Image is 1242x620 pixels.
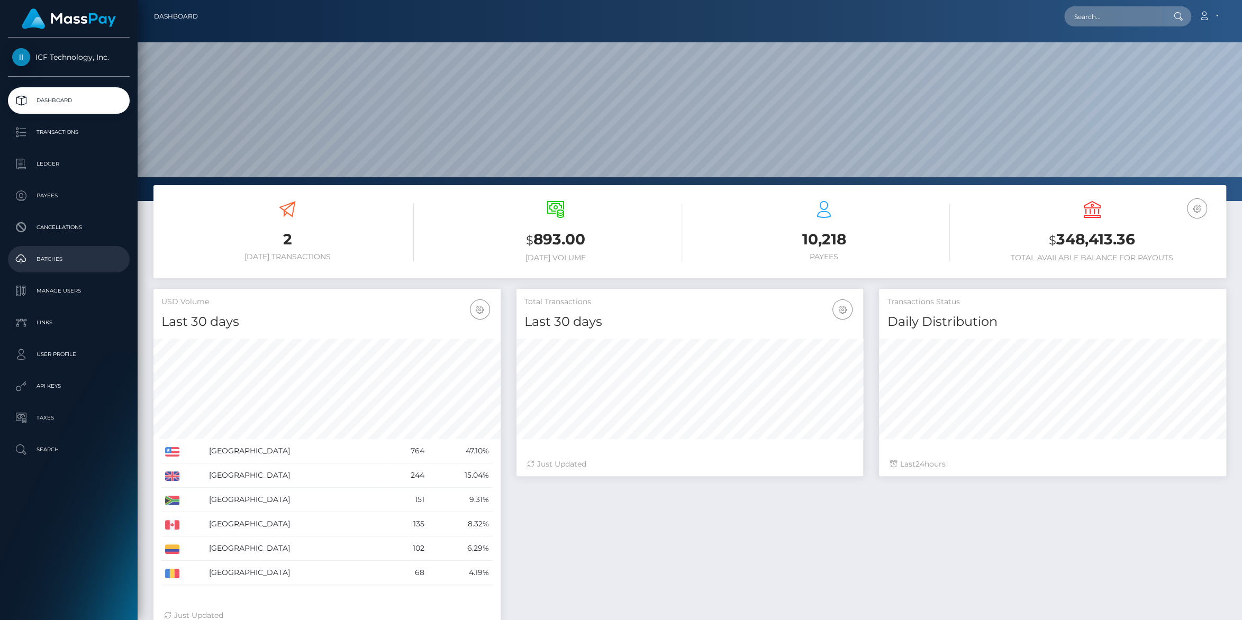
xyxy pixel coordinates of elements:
[8,214,130,241] a: Cancellations
[428,439,493,463] td: 47.10%
[12,410,125,426] p: Taxes
[8,52,130,62] span: ICF Technology, Inc.
[428,488,493,512] td: 9.31%
[205,512,385,536] td: [GEOGRAPHIC_DATA]
[698,229,950,250] h3: 10,218
[205,463,385,488] td: [GEOGRAPHIC_DATA]
[205,488,385,512] td: [GEOGRAPHIC_DATA]
[915,459,924,469] span: 24
[698,252,950,261] h6: Payees
[385,512,428,536] td: 135
[8,405,130,431] a: Taxes
[165,496,179,505] img: ZA.png
[12,283,125,299] p: Manage Users
[154,5,198,28] a: Dashboard
[8,183,130,209] a: Payees
[161,229,414,250] h3: 2
[165,471,179,481] img: GB.png
[12,251,125,267] p: Batches
[526,233,533,248] small: $
[12,93,125,108] p: Dashboard
[887,297,1218,307] h5: Transactions Status
[966,253,1218,262] h6: Total Available Balance for Payouts
[890,459,1216,470] div: Last hours
[12,48,30,66] img: ICF Technology, Inc.
[8,246,130,272] a: Batches
[8,87,130,114] a: Dashboard
[428,536,493,561] td: 6.29%
[205,561,385,585] td: [GEOGRAPHIC_DATA]
[1049,233,1056,248] small: $
[8,436,130,463] a: Search
[12,442,125,458] p: Search
[12,378,125,394] p: API Keys
[8,278,130,304] a: Manage Users
[205,536,385,561] td: [GEOGRAPHIC_DATA]
[161,252,414,261] h6: [DATE] Transactions
[22,8,116,29] img: MassPay Logo
[385,536,428,561] td: 102
[165,544,179,554] img: CO.png
[430,229,682,251] h3: 893.00
[12,188,125,204] p: Payees
[165,520,179,530] img: CA.png
[165,447,179,457] img: US.png
[524,313,856,331] h4: Last 30 days
[12,220,125,235] p: Cancellations
[8,373,130,399] a: API Keys
[205,439,385,463] td: [GEOGRAPHIC_DATA]
[385,463,428,488] td: 244
[8,119,130,145] a: Transactions
[161,297,493,307] h5: USD Volume
[385,561,428,585] td: 68
[161,313,493,331] h4: Last 30 days
[428,512,493,536] td: 8.32%
[1064,6,1164,26] input: Search...
[8,341,130,368] a: User Profile
[887,313,1218,331] h4: Daily Distribution
[524,297,856,307] h5: Total Transactions
[527,459,853,470] div: Just Updated
[430,253,682,262] h6: [DATE] Volume
[12,347,125,362] p: User Profile
[966,229,1218,251] h3: 348,413.36
[12,315,125,331] p: Links
[165,569,179,578] img: RO.png
[385,488,428,512] td: 151
[428,561,493,585] td: 4.19%
[12,156,125,172] p: Ledger
[8,309,130,336] a: Links
[8,151,130,177] a: Ledger
[12,124,125,140] p: Transactions
[428,463,493,488] td: 15.04%
[385,439,428,463] td: 764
